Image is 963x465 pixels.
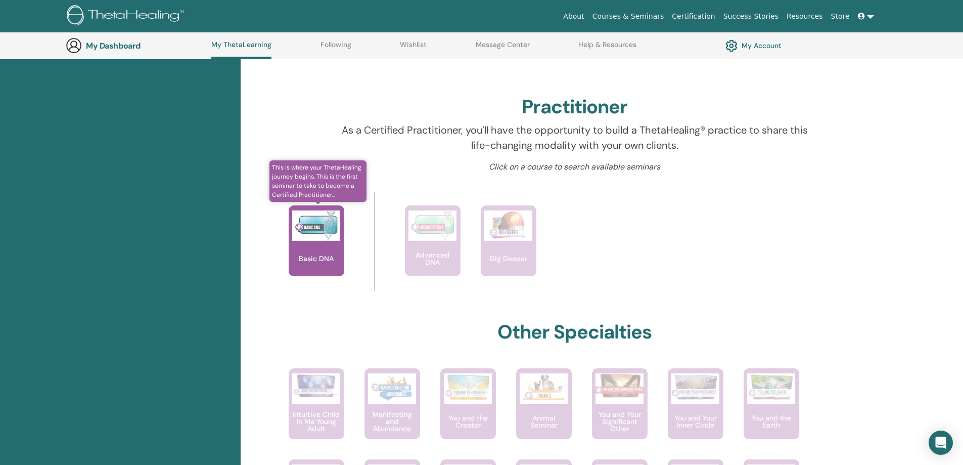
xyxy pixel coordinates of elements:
[578,40,636,57] a: Help & Resources
[476,40,530,57] a: Message Center
[66,37,82,54] img: generic-user-icon.jpg
[671,373,719,401] img: You and Your Inner Circle
[486,255,531,262] p: Dig Deeper
[400,40,427,57] a: Wishlist
[668,414,723,429] p: You and Your Inner Circle
[744,414,799,429] p: You and the Earth
[86,41,187,51] h3: My Dashboard
[642,38,684,81] p: Master
[522,96,627,119] h2: Practitioner
[719,7,783,26] a: Success Stories
[333,122,816,153] p: As a Certified Practitioner, you’ll have the opportunity to build a ThetaHealing® practice to sha...
[289,368,344,459] a: Intuitive Child In Me Young Adult Intuitive Child In Me Young Adult
[516,368,572,459] a: Animal Seminar Animal Seminar
[481,205,536,297] a: Dig Deeper Dig Deeper
[444,373,492,401] img: You and the Creator
[440,368,496,459] a: You and the Creator You and the Creator
[592,411,648,432] p: You and Your Significant Other
[405,251,461,266] p: Advanced DNA
[289,205,344,297] a: This is where your ThetaHealing journey begins. This is the first seminar to take to become a Cer...
[747,373,795,401] img: You and the Earth
[484,210,532,241] img: Dig Deeper
[744,368,799,459] a: You and the Earth You and the Earth
[497,321,652,344] h2: Other Specialties
[67,5,188,28] img: logo.png
[559,7,588,26] a: About
[292,373,340,398] img: Intuitive Child In Me Young Adult
[368,373,416,404] img: Manifesting and Abundance
[725,37,738,54] img: cog.svg
[465,38,507,81] p: Instructor
[287,38,330,81] p: Practitioner
[295,255,338,262] p: Basic DNA
[292,210,340,241] img: Basic DNA
[289,411,344,432] p: Intuitive Child In Me Young Adult
[588,7,668,26] a: Courses & Seminars
[595,373,644,398] img: You and Your Significant Other
[783,7,827,26] a: Resources
[320,40,351,57] a: Following
[408,210,456,241] img: Advanced DNA
[211,40,271,59] a: My ThetaLearning
[333,161,816,173] p: Click on a course to search available seminars
[668,368,723,459] a: You and Your Inner Circle You and Your Inner Circle
[592,368,648,459] a: You and Your Significant Other You and Your Significant Other
[929,431,953,455] div: Open Intercom Messenger
[819,38,862,81] p: Certificate of Science
[520,373,568,404] img: Animal Seminar
[668,7,719,26] a: Certification
[516,414,572,429] p: Animal Seminar
[827,7,854,26] a: Store
[364,411,420,432] p: Manifesting and Abundance
[269,160,367,202] span: This is where your ThetaHealing journey begins. This is the first seminar to take to become a Cer...
[440,414,496,429] p: You and the Creator
[364,368,420,459] a: Manifesting and Abundance Manifesting and Abundance
[725,37,782,54] a: My Account
[405,205,461,297] a: Advanced DNA Advanced DNA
